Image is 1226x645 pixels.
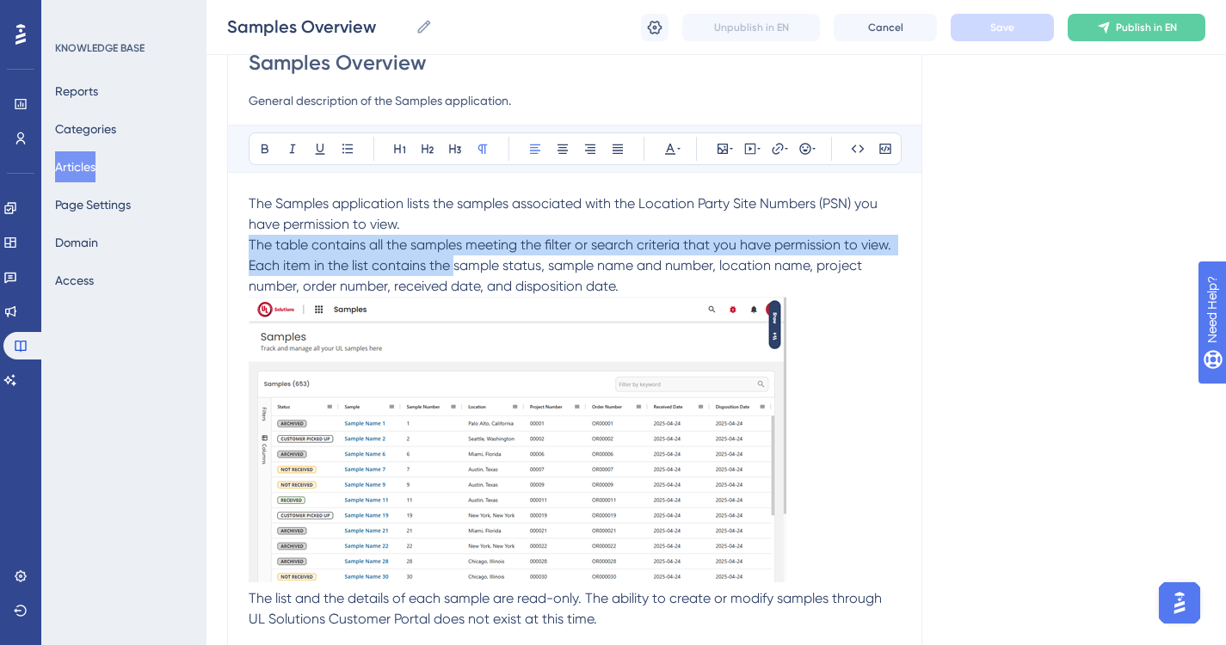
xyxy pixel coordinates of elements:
[40,4,108,25] span: Need Help?
[990,21,1014,34] span: Save
[249,236,895,294] span: The table contains all the samples meeting the filter or search criteria that you have permission...
[249,90,901,111] input: Article Description
[1068,14,1205,41] button: Publish in EN
[55,114,116,144] button: Categories
[55,151,95,182] button: Articles
[249,590,885,627] span: The list and the details of each sample are read-only. The ability to create or modify samples th...
[868,21,903,34] span: Cancel
[55,265,94,296] button: Access
[55,189,131,220] button: Page Settings
[682,14,820,41] button: Unpublish in EN
[1116,21,1177,34] span: Publish in EN
[55,227,98,258] button: Domain
[249,49,901,77] input: Article Title
[714,21,789,34] span: Unpublish in EN
[249,195,881,232] span: The Samples application lists the samples associated with the Location Party Site Numbers (PSN) y...
[55,76,98,107] button: Reports
[1154,577,1205,629] iframe: UserGuiding AI Assistant Launcher
[227,15,409,39] input: Article Name
[55,41,145,55] div: KNOWLEDGE BASE
[834,14,937,41] button: Cancel
[951,14,1054,41] button: Save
